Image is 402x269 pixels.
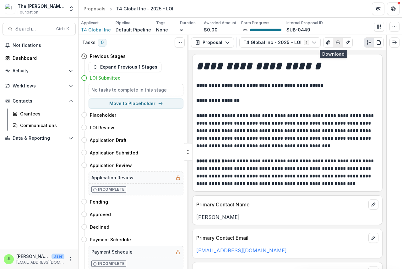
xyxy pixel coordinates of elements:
button: More [67,255,74,263]
h4: Approved [90,211,111,218]
p: Incomplete [98,187,125,192]
a: Grantees [10,109,76,119]
a: Proposals [81,4,108,13]
div: The [PERSON_NAME] Foundation [18,3,64,9]
p: Pipeline [116,20,131,26]
p: Incomplete [98,261,125,266]
p: [PERSON_NAME] [16,253,49,260]
p: Default Pipeline [116,26,151,33]
button: Partners [372,3,384,15]
h4: Application Review [90,162,132,169]
a: Dashboard [3,53,76,63]
button: Open Data & Reporting [3,133,76,143]
p: Applicant [81,20,99,26]
p: Duration [180,20,196,26]
div: Ctrl + K [55,25,70,32]
p: SUB-0449 [286,26,310,33]
img: The Bolick Foundation [5,4,15,14]
h5: Payment Schedule [91,249,133,255]
button: Toggle View Cancelled Tasks [175,37,185,48]
span: 0 [98,39,106,47]
a: [EMAIL_ADDRESS][DOMAIN_NAME] [196,247,287,254]
p: [PERSON_NAME] [196,213,378,221]
nav: breadcrumb [81,4,176,13]
div: Communications [20,122,71,129]
button: Proposal [191,37,234,48]
button: Move to Placeholder [89,98,183,109]
button: Notifications [3,40,76,50]
h4: Pending [90,199,108,205]
p: Form Progress [241,20,269,26]
button: Edit as form [343,37,353,48]
a: T4 Global Inc [81,26,111,33]
h4: Placeholder [90,112,116,118]
div: Grantees [20,110,71,117]
button: edit [368,199,378,210]
div: T4 Global Inc - 2025 - LOI [116,5,173,12]
h4: LOI Submitted [90,75,121,81]
button: T4 Global Inc - 2025 - LOI1 [239,37,321,48]
a: Communications [10,120,76,131]
div: Proposals [84,5,106,12]
button: Open Workflows [3,81,76,91]
p: None [156,26,168,33]
p: Awarded Amount [204,20,236,26]
h4: LOI Review [90,124,114,131]
p: $0.00 [204,26,218,33]
button: PDF view [374,37,384,48]
button: Get Help [387,3,399,15]
h5: No tasks to complete in this stage [91,87,181,93]
p: Primary Contact Email [196,234,366,242]
h4: Application Draft [90,137,127,143]
div: Dashboard [13,55,71,61]
h5: Application Review [91,174,133,181]
p: [EMAIL_ADDRESS][DOMAIN_NAME] [16,260,64,265]
button: Open Contacts [3,96,76,106]
button: View Attached Files [323,37,333,48]
h4: Previous Stages [90,53,126,59]
span: Activity [13,68,66,74]
h4: Application Submitted [90,149,138,156]
span: Search... [15,26,52,32]
p: 100 % [241,28,247,32]
h4: Declined [90,224,109,230]
p: Internal Proposal ID [286,20,323,26]
p: User [52,254,64,259]
button: Search... [3,23,76,35]
p: Tags [156,20,166,26]
button: Open Activity [3,66,76,76]
span: Data & Reporting [13,136,66,141]
button: Open entity switcher [67,3,76,15]
button: Expand Previous 1 Stages [89,62,161,72]
h4: Payment Schedule [90,236,131,243]
span: Workflows [13,83,66,89]
div: Joye Lane [7,257,11,261]
span: Notifications [13,43,73,48]
button: edit [368,233,378,243]
span: Foundation [18,9,38,15]
button: Plaintext view [364,37,374,48]
button: Expand right [389,37,399,48]
h3: Tasks [82,40,95,45]
p: ∞ [180,26,183,33]
span: Contacts [13,98,66,104]
p: Primary Contact Name [196,201,366,208]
